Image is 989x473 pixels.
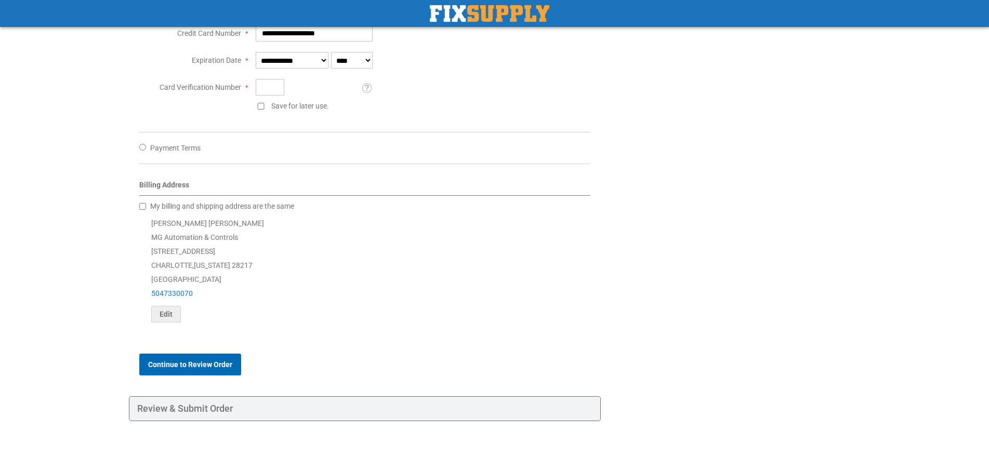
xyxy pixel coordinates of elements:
[271,102,329,110] span: Save for later use.
[430,5,549,22] a: store logo
[430,5,549,22] img: Fix Industrial Supply
[151,289,193,298] a: 5047330070
[150,202,294,210] span: My billing and shipping address are the same
[139,217,591,322] div: [PERSON_NAME] [PERSON_NAME] MG Automation & Controls [STREET_ADDRESS] CHARLOTTE , 28217 [GEOGRAPH...
[160,310,173,318] span: Edit
[129,396,601,421] div: Review & Submit Order
[177,29,241,37] span: Credit Card Number
[139,354,241,375] button: Continue to Review Order
[192,56,241,64] span: Expiration Date
[148,360,232,369] span: Continue to Review Order
[151,306,181,322] button: Edit
[139,180,591,196] div: Billing Address
[160,83,241,91] span: Card Verification Number
[194,261,230,269] span: [US_STATE]
[150,144,201,152] span: Payment Terms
